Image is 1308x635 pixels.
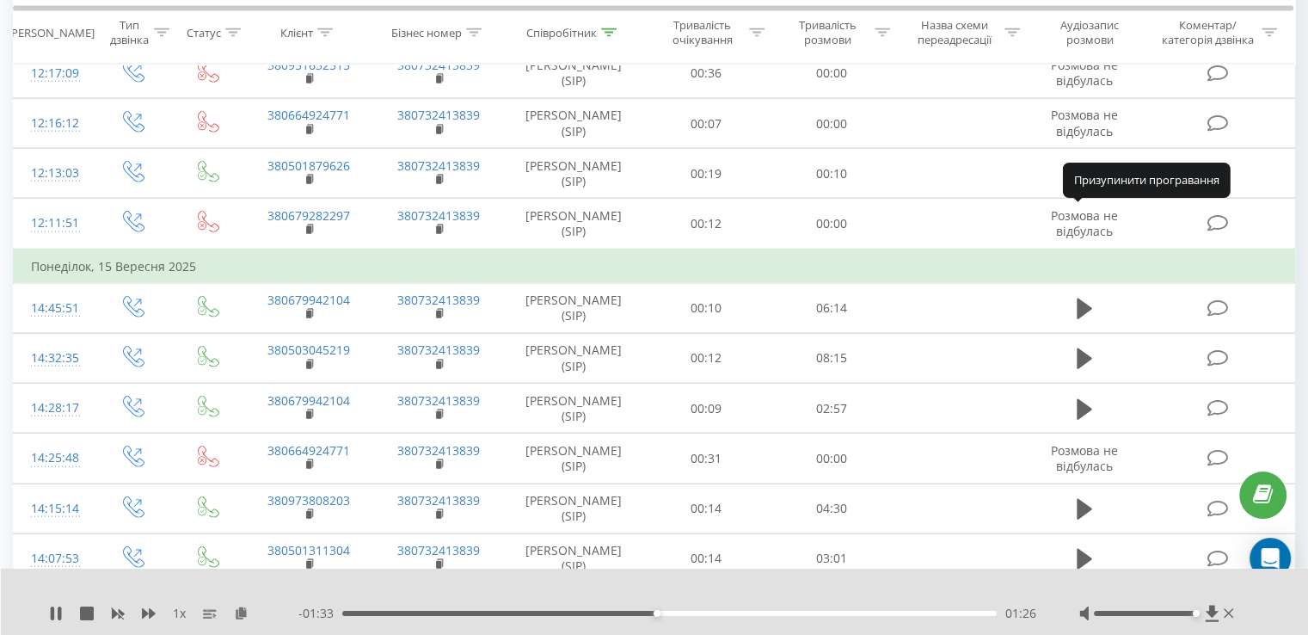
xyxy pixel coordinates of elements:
[1192,610,1199,617] div: Accessibility label
[504,384,644,434] td: [PERSON_NAME] (SIP)
[769,48,893,98] td: 00:00
[1250,538,1291,579] div: Open Intercom Messenger
[1051,442,1118,474] span: Розмова не відбулась
[769,384,893,434] td: 02:57
[397,542,480,558] a: 380732413839
[1051,57,1118,89] span: Розмова не відбулась
[397,107,480,123] a: 380732413839
[526,25,597,40] div: Співробітник
[504,283,644,333] td: [PERSON_NAME] (SIP)
[280,25,313,40] div: Клієнт
[1005,605,1036,622] span: 01:26
[31,157,77,190] div: 12:13:03
[769,333,893,383] td: 08:15
[14,250,1295,284] td: Понеділок, 15 Вересня 2025
[267,292,350,308] a: 380679942104
[397,157,480,174] a: 380732413839
[644,384,769,434] td: 00:09
[784,18,870,47] div: Тривалість розмови
[31,207,77,240] div: 12:11:51
[31,441,77,475] div: 14:25:48
[31,342,77,375] div: 14:32:35
[644,333,769,383] td: 00:12
[267,542,350,558] a: 380501311304
[644,484,769,533] td: 00:14
[504,333,644,383] td: [PERSON_NAME] (SIP)
[644,149,769,199] td: 00:19
[1157,18,1257,47] div: Коментар/категорія дзвінка
[31,492,77,526] div: 14:15:14
[397,207,480,224] a: 380732413839
[267,207,350,224] a: 380679282297
[660,18,746,47] div: Тривалість очікування
[267,342,350,358] a: 380503045219
[504,484,644,533] td: [PERSON_NAME] (SIP)
[31,292,77,325] div: 14:45:51
[397,342,480,358] a: 380732413839
[769,99,893,149] td: 00:00
[391,25,462,40] div: Бізнес номер
[644,283,769,333] td: 00:10
[1051,107,1118,139] span: Розмова не відбулась
[504,533,644,583] td: [PERSON_NAME] (SIP)
[397,442,480,459] a: 380732413839
[267,392,350,409] a: 380679942104
[31,391,77,425] div: 14:28:17
[644,533,769,583] td: 00:14
[31,542,77,576] div: 14:07:53
[644,99,769,149] td: 00:07
[769,199,893,250] td: 00:00
[644,434,769,484] td: 00:31
[267,492,350,509] a: 380973808203
[654,610,660,617] div: Accessibility label
[1063,163,1231,198] div: Призупинити програвання
[8,25,95,40] div: [PERSON_NAME]
[1051,207,1118,239] span: Розмова не відбулась
[769,434,893,484] td: 00:00
[504,149,644,199] td: [PERSON_NAME] (SIP)
[267,442,350,459] a: 380664924771
[108,18,149,47] div: Тип дзвінка
[173,605,186,622] span: 1 x
[187,25,221,40] div: Статус
[504,199,644,250] td: [PERSON_NAME] (SIP)
[769,533,893,583] td: 03:01
[504,434,644,484] td: [PERSON_NAME] (SIP)
[504,48,644,98] td: [PERSON_NAME] (SIP)
[31,107,77,140] div: 12:16:12
[769,283,893,333] td: 06:14
[910,18,1000,47] div: Назва схеми переадресації
[1040,18,1140,47] div: Аудіозапис розмови
[298,605,342,622] span: - 01:33
[267,157,350,174] a: 380501879626
[644,199,769,250] td: 00:12
[644,48,769,98] td: 00:36
[769,484,893,533] td: 04:30
[397,392,480,409] a: 380732413839
[267,107,350,123] a: 380664924771
[397,492,480,509] a: 380732413839
[504,99,644,149] td: [PERSON_NAME] (SIP)
[397,292,480,308] a: 380732413839
[31,57,77,90] div: 12:17:09
[769,149,893,199] td: 00:10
